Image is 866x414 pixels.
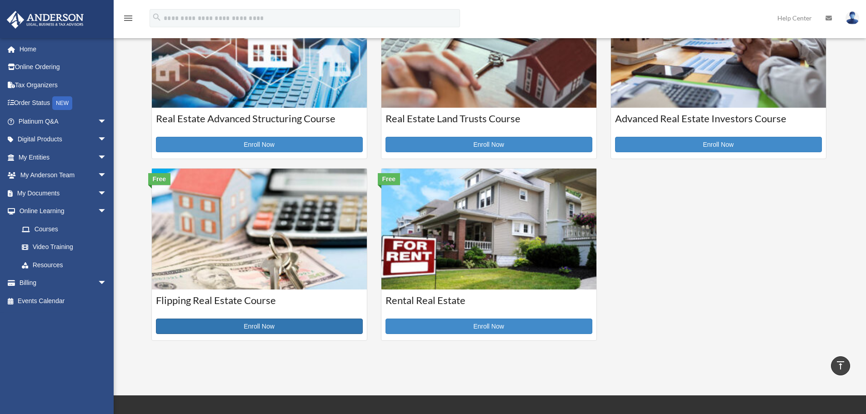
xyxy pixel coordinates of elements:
[98,148,116,167] span: arrow_drop_down
[98,112,116,131] span: arrow_drop_down
[98,166,116,185] span: arrow_drop_down
[6,130,120,149] a: Digital Productsarrow_drop_down
[98,274,116,293] span: arrow_drop_down
[123,16,134,24] a: menu
[13,238,120,256] a: Video Training
[6,292,120,310] a: Events Calendar
[156,137,363,152] a: Enroll Now
[6,112,120,130] a: Platinum Q&Aarrow_drop_down
[846,11,859,25] img: User Pic
[6,58,120,76] a: Online Ordering
[13,220,116,238] a: Courses
[6,40,120,58] a: Home
[123,13,134,24] i: menu
[98,184,116,203] span: arrow_drop_down
[6,184,120,202] a: My Documentsarrow_drop_down
[615,112,822,135] h3: Advanced Real Estate Investors Course
[615,137,822,152] a: Enroll Now
[148,173,171,185] div: Free
[6,94,120,113] a: Order StatusNEW
[6,76,120,94] a: Tax Organizers
[6,202,120,220] a: Online Learningarrow_drop_down
[152,12,162,22] i: search
[835,360,846,371] i: vertical_align_top
[6,166,120,185] a: My Anderson Teamarrow_drop_down
[385,137,592,152] a: Enroll Now
[385,294,592,316] h3: Rental Real Estate
[378,173,400,185] div: Free
[98,130,116,149] span: arrow_drop_down
[4,11,86,29] img: Anderson Advisors Platinum Portal
[156,112,363,135] h3: Real Estate Advanced Structuring Course
[831,356,850,375] a: vertical_align_top
[13,256,120,274] a: Resources
[6,274,120,292] a: Billingarrow_drop_down
[385,319,592,334] a: Enroll Now
[156,294,363,316] h3: Flipping Real Estate Course
[52,96,72,110] div: NEW
[6,148,120,166] a: My Entitiesarrow_drop_down
[98,202,116,221] span: arrow_drop_down
[385,112,592,135] h3: Real Estate Land Trusts Course
[156,319,363,334] a: Enroll Now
